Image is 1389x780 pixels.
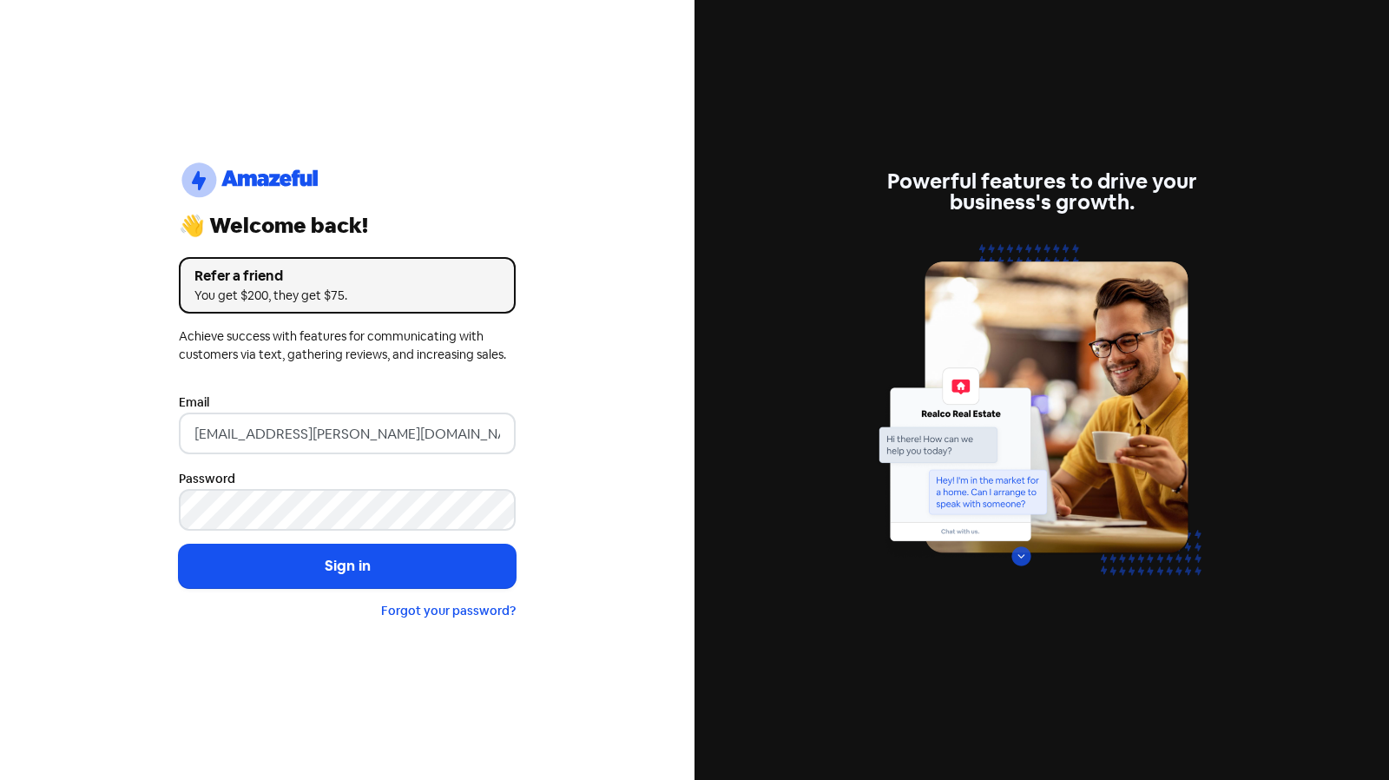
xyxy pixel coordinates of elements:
[194,287,500,305] div: You get $200, they get $75.
[873,234,1210,608] img: web-chat
[194,266,500,287] div: Refer a friend
[179,545,516,588] button: Sign in
[179,470,235,488] label: Password
[873,171,1210,213] div: Powerful features to drive your business's growth.
[381,603,516,618] a: Forgot your password?
[179,393,209,412] label: Email
[179,413,516,454] input: Enter your email address...
[179,327,516,364] div: Achieve success with features for communicating with customers via text, gathering reviews, and i...
[179,215,516,236] div: 👋 Welcome back!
